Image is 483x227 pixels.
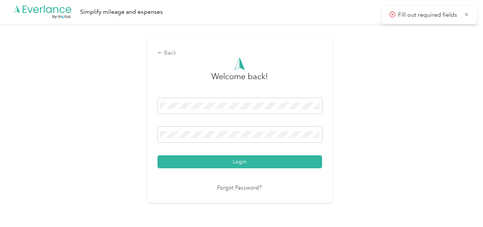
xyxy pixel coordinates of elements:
[218,184,262,192] a: Forgot Password?
[398,10,459,20] p: Fill out required fields
[211,70,268,90] h3: greeting
[441,185,483,227] iframe: Everlance-gr Chat Button Frame
[80,7,163,17] div: Simplify mileage and expenses
[158,155,322,168] button: Login
[158,49,322,58] div: Back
